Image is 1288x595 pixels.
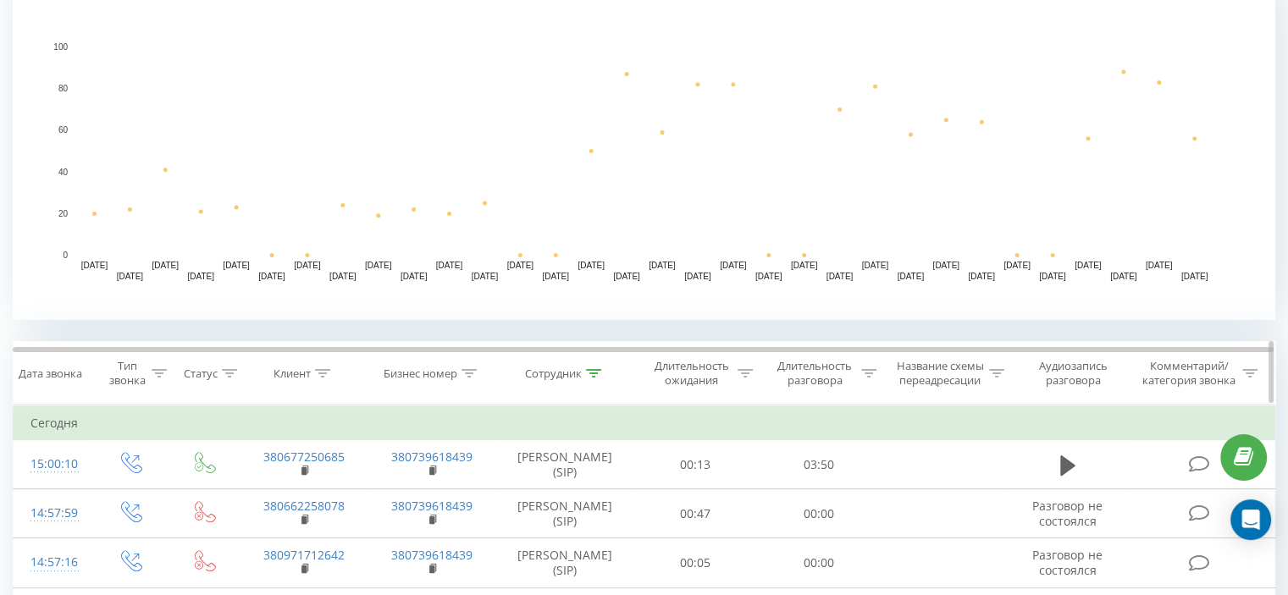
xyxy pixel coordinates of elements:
[472,272,499,281] text: [DATE]
[757,489,880,538] td: 00:00
[63,251,68,260] text: 0
[1039,272,1066,281] text: [DATE]
[274,366,311,381] div: Клиент
[496,538,634,587] td: [PERSON_NAME] (SIP)
[932,261,959,270] text: [DATE]
[772,359,857,388] div: Длительность разговора
[329,272,357,281] text: [DATE]
[634,440,757,489] td: 00:13
[684,272,711,281] text: [DATE]
[496,489,634,538] td: [PERSON_NAME] (SIP)
[898,272,925,281] text: [DATE]
[578,261,605,270] text: [DATE]
[634,538,757,587] td: 00:05
[30,448,75,481] div: 15:00:10
[826,272,854,281] text: [DATE]
[365,261,392,270] text: [DATE]
[58,168,69,177] text: 40
[1032,547,1103,578] span: Разговор не состоялся
[384,366,457,381] div: Бизнес номер
[53,42,68,52] text: 100
[14,406,1275,440] td: Сегодня
[896,359,985,388] div: Название схемы переадресации
[1146,261,1173,270] text: [DATE]
[757,538,880,587] td: 00:00
[401,272,428,281] text: [DATE]
[791,261,818,270] text: [DATE]
[525,366,582,381] div: Сотрудник
[1139,359,1238,388] div: Комментарий/категория звонка
[507,261,534,270] text: [DATE]
[58,84,69,93] text: 80
[58,209,69,218] text: 20
[391,449,473,465] a: 380739618439
[391,498,473,514] a: 380739618439
[263,449,345,465] a: 380677250685
[391,547,473,563] a: 380739618439
[19,366,82,381] div: Дата звонка
[117,272,144,281] text: [DATE]
[542,272,569,281] text: [DATE]
[294,261,321,270] text: [DATE]
[720,261,747,270] text: [DATE]
[81,261,108,270] text: [DATE]
[634,489,757,538] td: 00:47
[436,261,463,270] text: [DATE]
[1024,359,1123,388] div: Аудиозапись разговора
[968,272,995,281] text: [DATE]
[58,126,69,135] text: 60
[30,546,75,579] div: 14:57:16
[1230,499,1271,540] div: Open Intercom Messenger
[263,547,345,563] a: 380971712642
[755,272,782,281] text: [DATE]
[1003,261,1031,270] text: [DATE]
[1110,272,1137,281] text: [DATE]
[1075,261,1102,270] text: [DATE]
[1032,498,1103,529] span: Разговор не состоялся
[30,497,75,530] div: 14:57:59
[757,440,880,489] td: 03:50
[862,261,889,270] text: [DATE]
[263,498,345,514] a: 380662258078
[152,261,180,270] text: [DATE]
[613,272,640,281] text: [DATE]
[1181,272,1208,281] text: [DATE]
[258,272,285,281] text: [DATE]
[187,272,214,281] text: [DATE]
[650,359,734,388] div: Длительность ожидания
[184,366,218,381] div: Статус
[107,359,146,388] div: Тип звонка
[649,261,676,270] text: [DATE]
[496,440,634,489] td: [PERSON_NAME] (SIP)
[223,261,250,270] text: [DATE]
